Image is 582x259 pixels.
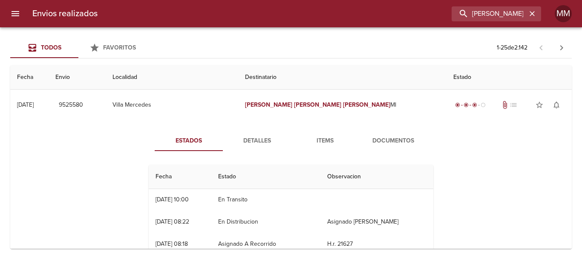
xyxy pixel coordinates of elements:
[211,189,320,211] td: En Transito
[452,6,527,21] input: buscar
[320,165,433,189] th: Observacion
[10,65,49,90] th: Fecha
[211,211,320,233] td: En Distribucion
[472,102,477,108] span: radio_button_checked
[320,211,433,233] td: Asignado [PERSON_NAME]
[106,65,238,90] th: Localidad
[149,165,211,189] th: Fecha
[160,136,218,146] span: Estados
[343,101,390,108] em: [PERSON_NAME]
[320,233,433,255] td: H.r. 21627
[5,3,26,24] button: menu
[156,218,189,225] div: [DATE] 08:22
[155,131,427,151] div: Tabs detalle de guia
[501,101,509,109] span: Tiene documentos adjuntos
[364,136,422,146] span: Documentos
[156,240,188,247] div: [DATE] 08:18
[555,5,572,22] div: Abrir información de usuario
[228,136,286,146] span: Detalles
[10,38,147,58] div: Tabs Envios
[49,65,106,90] th: Envio
[55,97,86,113] button: 9525580
[103,44,136,51] span: Favoritos
[455,102,460,108] span: radio_button_checked
[41,44,61,51] span: Todos
[548,96,565,113] button: Activar notificaciones
[17,101,34,108] div: [DATE]
[238,65,447,90] th: Destinatario
[509,101,518,109] span: No tiene pedido asociado
[106,90,238,120] td: Villa Mercedes
[59,100,83,111] span: 9525580
[535,101,544,109] span: star_border
[238,90,447,120] td: Ml
[447,65,572,90] th: Estado
[296,136,354,146] span: Items
[245,101,292,108] em: [PERSON_NAME]
[497,44,527,52] p: 1 - 25 de 2.142
[531,96,548,113] button: Agregar a favoritos
[156,196,189,203] div: [DATE] 10:00
[211,165,320,189] th: Estado
[464,102,469,108] span: radio_button_checked
[552,101,561,109] span: notifications_none
[551,38,572,58] span: Pagina siguiente
[32,7,98,20] h6: Envios realizados
[555,5,572,22] div: MM
[531,43,551,52] span: Pagina anterior
[453,101,487,109] div: En viaje
[211,233,320,255] td: Asignado A Recorrido
[294,101,341,108] em: [PERSON_NAME]
[481,102,486,108] span: radio_button_unchecked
